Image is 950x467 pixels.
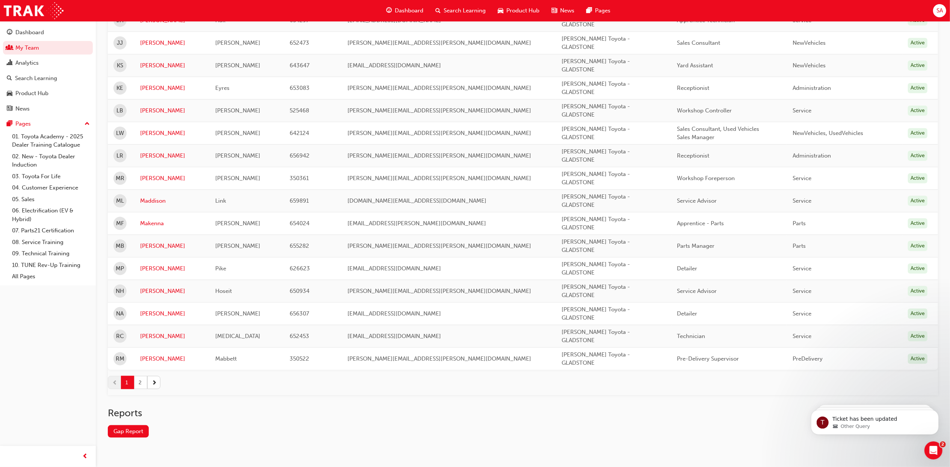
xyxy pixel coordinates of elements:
[116,332,124,341] span: RC
[140,61,204,70] a: [PERSON_NAME]
[793,107,811,114] span: Service
[677,175,735,182] span: Workshop Foreperson
[290,107,309,114] span: 525468
[140,39,204,47] a: [PERSON_NAME]
[347,220,486,227] span: [EMAIL_ADDRESS][PERSON_NAME][DOMAIN_NAME]
[140,152,204,160] a: [PERSON_NAME]
[677,333,705,340] span: Technician
[562,193,630,209] span: [PERSON_NAME] Toyota - GLADSTONE
[9,131,93,151] a: 01. Toyota Academy - 2025 Dealer Training Catalogue
[498,6,503,15] span: car-icon
[908,151,927,161] div: Active
[933,4,946,17] button: SA
[9,271,93,282] a: All Pages
[9,171,93,182] a: 03. Toyota For Life
[112,379,118,387] span: prev-icon
[492,3,545,18] a: car-iconProduct Hub
[677,85,709,91] span: Receptionist
[116,174,124,183] span: MR
[908,309,927,319] div: Active
[7,121,12,127] span: pages-icon
[140,332,204,341] a: [PERSON_NAME]
[116,264,124,273] span: MP
[15,120,31,128] div: Pages
[9,248,93,259] a: 09. Technical Training
[108,425,149,438] a: Gap Report
[677,288,717,294] span: Service Advisor
[924,441,942,459] iframe: Intercom live chat
[108,407,938,419] h2: Reports
[9,225,93,237] a: 07. Parts21 Certification
[290,39,309,46] span: 652473
[116,309,124,318] span: NA
[215,39,260,46] span: [PERSON_NAME]
[3,117,93,131] button: Pages
[15,105,30,113] div: News
[677,39,720,46] span: Sales Consultant
[140,219,204,228] a: Makenna
[793,130,863,136] span: NewVehicles, UsedVehicles
[793,62,826,69] span: NewVehicles
[140,287,204,296] a: [PERSON_NAME]
[215,175,260,182] span: [PERSON_NAME]
[562,126,630,141] span: [PERSON_NAME] Toyota - GLADSTONE
[908,128,927,138] div: Active
[290,220,310,227] span: 654024
[562,58,630,73] span: [PERSON_NAME] Toyota - GLADSTONE
[545,3,580,18] a: news-iconNews
[116,129,124,138] span: LW
[140,174,204,183] a: [PERSON_NAME]
[347,288,531,294] span: [PERSON_NAME][EMAIL_ADDRESS][PERSON_NAME][DOMAIN_NAME]
[215,310,260,317] span: [PERSON_NAME]
[580,3,616,18] a: pages-iconPages
[9,194,93,205] a: 05. Sales
[290,243,309,249] span: 655282
[908,106,927,116] div: Active
[140,84,204,92] a: [PERSON_NAME]
[347,39,531,46] span: [PERSON_NAME][EMAIL_ADDRESS][PERSON_NAME][DOMAIN_NAME]
[7,75,12,82] span: search-icon
[562,148,630,164] span: [PERSON_NAME] Toyota - GLADSTONE
[290,130,309,136] span: 642124
[215,130,260,136] span: [PERSON_NAME]
[677,197,717,204] span: Service Advisor
[908,196,927,206] div: Active
[908,241,927,251] div: Active
[147,376,160,389] button: next-icon
[85,119,90,129] span: up-icon
[116,287,124,296] span: NH
[562,216,630,231] span: [PERSON_NAME] Toyota - GLADSTONE
[290,197,309,204] span: 659891
[429,3,492,18] a: search-iconSearch Learning
[677,310,697,317] span: Detailer
[435,6,441,15] span: search-icon
[215,220,260,227] span: [PERSON_NAME]
[347,355,531,362] span: [PERSON_NAME][EMAIL_ADDRESS][PERSON_NAME][DOMAIN_NAME]
[562,238,630,254] span: [PERSON_NAME] Toyota - GLADSTONE
[4,2,63,19] img: Trak
[290,355,309,362] span: 350522
[595,6,610,15] span: Pages
[793,220,806,227] span: Parts
[140,264,204,273] a: [PERSON_NAME]
[116,355,124,363] span: RM
[117,84,124,92] span: KE
[9,151,93,171] a: 02. New - Toyota Dealer Induction
[347,130,531,136] span: [PERSON_NAME][EMAIL_ADDRESS][PERSON_NAME][DOMAIN_NAME]
[9,205,93,225] a: 06. Electrification (EV & Hybrid)
[793,355,823,362] span: PreDelivery
[562,351,630,367] span: [PERSON_NAME] Toyota - GLADSTONE
[677,355,739,362] span: Pre-Delivery Supervisor
[562,80,630,96] span: [PERSON_NAME] Toyota - GLADSTONE
[562,103,630,118] span: [PERSON_NAME] Toyota - GLADSTONE
[560,6,574,15] span: News
[140,355,204,363] a: [PERSON_NAME]
[347,333,441,340] span: [EMAIL_ADDRESS][DOMAIN_NAME]
[7,45,12,52] span: people-icon
[677,243,714,249] span: Parts Manager
[677,265,697,272] span: Detailer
